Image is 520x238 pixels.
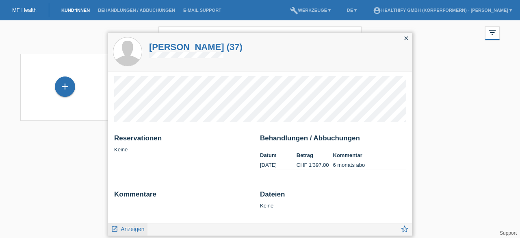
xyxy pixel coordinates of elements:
[297,160,333,170] td: CHF 1'397.00
[333,160,406,170] td: 6 monats abo
[55,80,75,94] div: Kund*in hinzufügen
[488,28,497,37] i: filter_list
[158,26,362,46] input: Suche...
[57,8,94,13] a: Kund*innen
[343,8,361,13] a: DE ▾
[403,35,409,41] i: close
[114,134,254,146] h2: Reservationen
[348,31,357,41] i: close
[179,8,225,13] a: E-Mail Support
[111,225,118,233] i: launch
[286,8,335,13] a: buildWerkzeuge ▾
[290,7,298,15] i: build
[114,190,254,203] h2: Kommentare
[260,134,406,146] h2: Behandlungen / Abbuchungen
[114,134,254,153] div: Keine
[400,225,409,234] i: star_border
[297,151,333,160] th: Betrag
[111,223,145,234] a: launch Anzeigen
[260,190,406,209] div: Keine
[260,160,297,170] td: [DATE]
[12,7,37,13] a: MF Health
[333,151,406,160] th: Kommentar
[149,42,243,52] a: [PERSON_NAME] (37)
[373,7,381,15] i: account_circle
[94,8,179,13] a: Behandlungen / Abbuchungen
[121,226,144,232] span: Anzeigen
[260,151,297,160] th: Datum
[500,230,517,236] a: Support
[400,225,409,236] a: star_border
[260,190,406,203] h2: Dateien
[369,8,516,13] a: account_circleHealthify GmbH (Körperformern) - [PERSON_NAME] ▾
